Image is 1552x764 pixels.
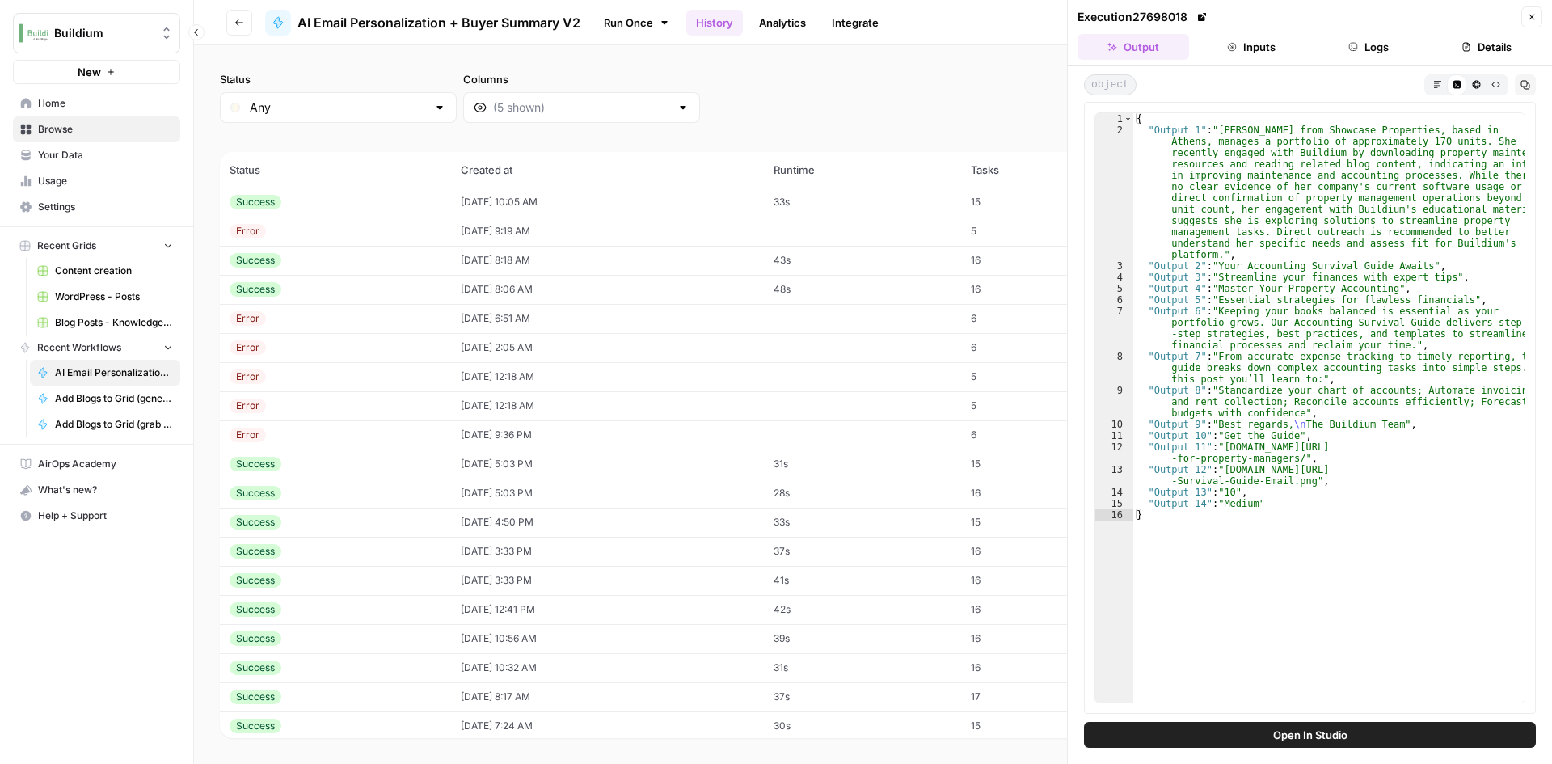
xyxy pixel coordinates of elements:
[961,508,1116,537] td: 15
[230,486,281,500] div: Success
[593,9,680,36] a: Run Once
[230,340,266,355] div: Error
[37,340,121,355] span: Recent Workflows
[451,595,764,624] td: [DATE] 12:41 PM
[13,142,180,168] a: Your Data
[265,10,580,36] a: AI Email Personalization + Buyer Summary V2
[1196,34,1307,60] button: Inputs
[1078,34,1189,60] button: Output
[1095,385,1133,419] div: 9
[30,310,180,336] a: Blog Posts - Knowledge Base.csv
[38,148,173,163] span: Your Data
[451,362,764,391] td: [DATE] 12:18 AM
[13,336,180,360] button: Recent Workflows
[451,188,764,217] td: [DATE] 10:05 AM
[961,333,1116,362] td: 6
[764,246,961,275] td: 43s
[55,315,173,330] span: Blog Posts - Knowledge Base.csv
[55,365,173,380] span: AI Email Personalization + Buyer Summary V2
[961,653,1116,682] td: 16
[451,391,764,420] td: [DATE] 12:18 AM
[451,682,764,711] td: [DATE] 8:17 AM
[749,10,816,36] a: Analytics
[13,168,180,194] a: Usage
[78,64,101,80] span: New
[19,19,48,48] img: Buildium Logo
[1095,113,1133,125] div: 1
[1095,441,1133,464] div: 12
[230,253,281,268] div: Success
[764,508,961,537] td: 33s
[451,537,764,566] td: [DATE] 3:33 PM
[451,246,764,275] td: [DATE] 8:18 AM
[1084,722,1536,748] button: Open In Studio
[961,479,1116,508] td: 16
[13,194,180,220] a: Settings
[297,13,580,32] span: AI Email Personalization + Buyer Summary V2
[764,595,961,624] td: 42s
[1095,272,1133,283] div: 4
[220,71,457,87] label: Status
[230,399,266,413] div: Error
[220,152,451,188] th: Status
[764,711,961,741] td: 30s
[451,304,764,333] td: [DATE] 6:51 AM
[220,123,1526,152] span: (84 records)
[686,10,743,36] a: History
[961,217,1116,246] td: 5
[13,60,180,84] button: New
[230,515,281,530] div: Success
[230,369,266,384] div: Error
[961,595,1116,624] td: 16
[1095,430,1133,441] div: 11
[451,711,764,741] td: [DATE] 7:24 AM
[230,195,281,209] div: Success
[230,428,266,442] div: Error
[38,96,173,111] span: Home
[230,282,281,297] div: Success
[230,457,281,471] div: Success
[764,624,961,653] td: 39s
[961,537,1116,566] td: 16
[1314,34,1425,60] button: Logs
[30,386,180,412] a: Add Blogs to Grid (generate AI image)
[13,13,180,53] button: Workspace: Buildium
[230,690,281,704] div: Success
[451,479,764,508] td: [DATE] 5:03 PM
[961,711,1116,741] td: 15
[451,152,764,188] th: Created at
[1095,464,1133,487] div: 13
[1095,498,1133,509] div: 15
[764,275,961,304] td: 48s
[1095,351,1133,385] div: 8
[961,246,1116,275] td: 16
[13,116,180,142] a: Browse
[451,624,764,653] td: [DATE] 10:56 AM
[230,311,266,326] div: Error
[30,284,180,310] a: WordPress - Posts
[30,412,180,437] a: Add Blogs to Grid (grab Getty image)
[961,362,1116,391] td: 5
[55,289,173,304] span: WordPress - Posts
[1124,113,1132,125] span: Toggle code folding, rows 1 through 16
[451,508,764,537] td: [DATE] 4:50 PM
[38,200,173,214] span: Settings
[38,509,173,523] span: Help + Support
[1095,260,1133,272] div: 3
[55,391,173,406] span: Add Blogs to Grid (generate AI image)
[764,566,961,595] td: 41s
[1273,727,1347,743] span: Open In Studio
[230,719,281,733] div: Success
[451,450,764,479] td: [DATE] 5:03 PM
[13,451,180,477] a: AirOps Academy
[230,631,281,646] div: Success
[451,217,764,246] td: [DATE] 9:19 AM
[961,566,1116,595] td: 16
[1095,419,1133,430] div: 10
[764,188,961,217] td: 33s
[451,333,764,362] td: [DATE] 2:05 AM
[451,275,764,304] td: [DATE] 8:06 AM
[250,99,427,116] input: Any
[55,264,173,278] span: Content creation
[451,653,764,682] td: [DATE] 10:32 AM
